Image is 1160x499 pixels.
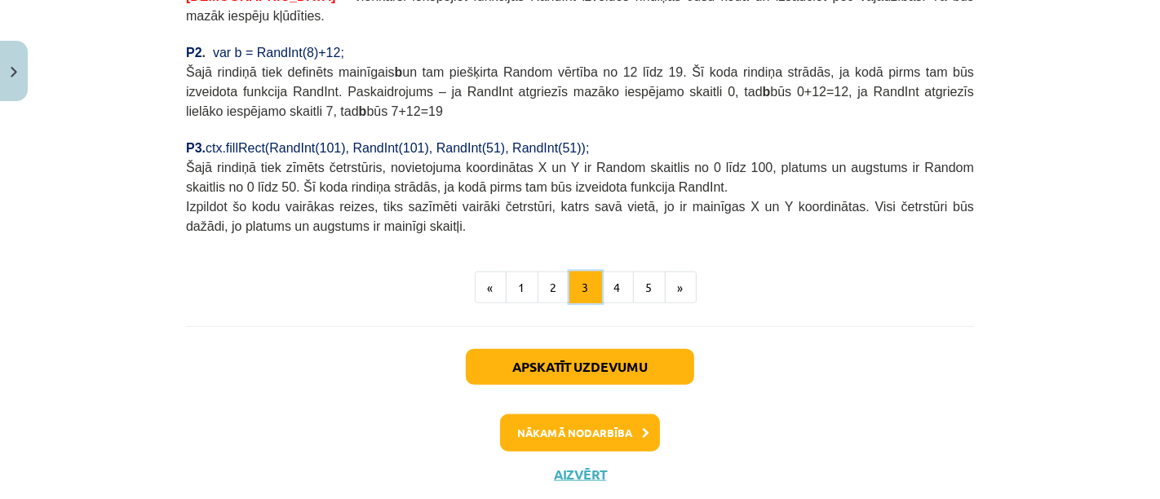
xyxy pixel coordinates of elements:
[186,141,206,155] span: P3.
[186,161,974,194] span: Šajā rindiņā tiek zīmēts četrstūris, novietojuma koordinātas X un Y ir Random skaitlis no 0 līdz ...
[202,46,206,60] span: .
[11,67,17,77] img: icon-close-lesson-0947bae3869378f0d4975bcd49f059093ad1ed9edebbc8119c70593378902aed.svg
[186,272,974,304] nav: Page navigation example
[475,272,507,304] button: «
[359,104,367,118] b: b
[500,414,660,452] button: Nākamā nodarbība
[206,141,589,155] span: ctx.fillRect(RandInt(101), RandInt(101), RandInt(51), RandInt(51));
[186,46,202,60] span: P2
[395,65,403,79] b: b
[763,85,771,99] b: b
[506,272,538,304] button: 1
[213,46,344,60] span: var b = RandInt(8)+12;
[466,349,694,385] button: Apskatīt uzdevumu
[186,200,974,233] span: Izpildot šo kodu vairākas reizes, tiks sazīmēti vairāki četrstūri, katrs savā vietā, jo ir mainīg...
[538,272,570,304] button: 2
[569,272,602,304] button: 3
[665,272,697,304] button: »
[633,272,666,304] button: 5
[549,466,611,483] button: Aizvērt
[601,272,634,304] button: 4
[186,65,974,118] span: Šajā rindiņā tiek definēts mainīgais un tam piešķirta Random vērtība no 12 līdz 19. Šī koda rindi...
